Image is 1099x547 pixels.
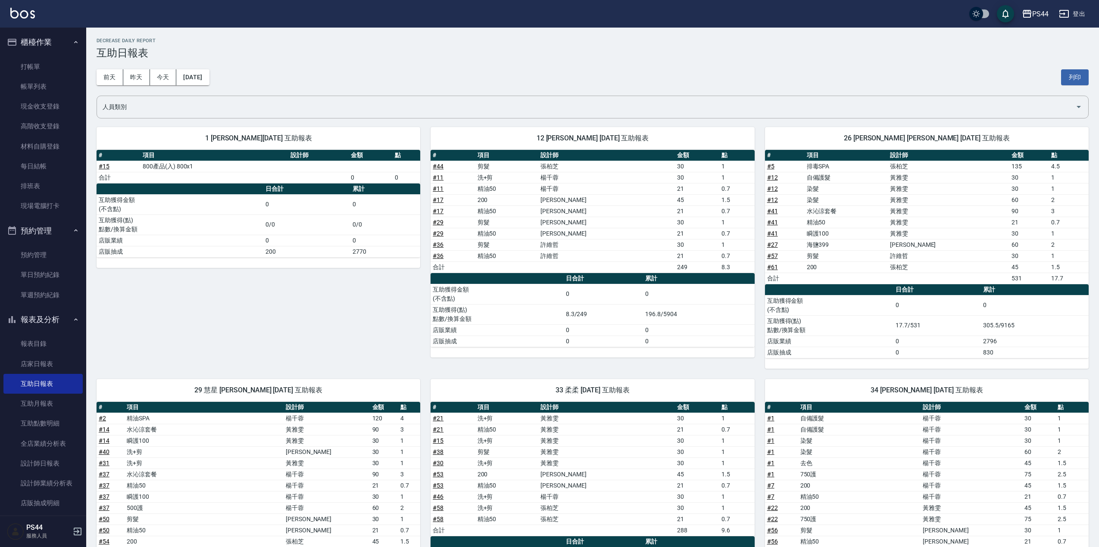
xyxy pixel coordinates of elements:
[805,205,888,217] td: 水沁涼套餐
[350,183,421,195] th: 累計
[805,239,888,250] td: 海鹽399
[176,69,209,85] button: [DATE]
[398,402,421,413] th: 點
[97,194,263,214] td: 互助獲得金額 (不含點)
[140,150,288,161] th: 項目
[1072,100,1086,114] button: Open
[3,116,83,136] a: 高階收支登錄
[643,304,754,324] td: 196.8/5904
[538,194,675,205] td: [PERSON_NAME]
[288,150,349,161] th: 設計師
[675,161,719,172] td: 30
[538,150,675,161] th: 設計師
[99,437,109,444] a: #14
[1049,217,1089,228] td: 0.7
[97,47,1089,59] h3: 互助日報表
[643,324,754,336] td: 0
[719,250,754,261] td: 0.7
[888,183,1009,194] td: 黃雅雯
[775,134,1078,143] span: 26 [PERSON_NAME] [PERSON_NAME] [DATE] 互助報表
[643,273,754,284] th: 累計
[26,532,70,540] p: 服務人員
[370,402,398,413] th: 金額
[350,246,421,257] td: 2770
[564,304,643,324] td: 8.3/249
[675,228,719,239] td: 21
[805,161,888,172] td: 排毒SPA
[675,402,719,413] th: 金額
[431,273,754,347] table: a dense table
[765,150,805,161] th: #
[888,228,1009,239] td: 黃雅雯
[97,38,1089,44] h2: Decrease Daily Report
[888,150,1009,161] th: 設計師
[564,324,643,336] td: 0
[433,230,443,237] a: #29
[921,402,1022,413] th: 設計師
[765,273,805,284] td: 合計
[538,435,675,446] td: 黃雅雯
[433,163,443,170] a: #44
[1022,413,1055,424] td: 30
[888,250,1009,261] td: 許維哲
[1009,228,1049,239] td: 30
[263,214,350,235] td: 0/0
[1049,194,1089,205] td: 2
[767,460,774,466] a: #1
[767,471,774,478] a: #1
[431,402,754,536] table: a dense table
[150,69,177,85] button: 今天
[765,347,894,358] td: 店販抽成
[433,437,443,444] a: #15
[370,435,398,446] td: 30
[888,239,1009,250] td: [PERSON_NAME]
[675,413,719,424] td: 30
[538,172,675,183] td: 楊千蓉
[123,69,150,85] button: 昨天
[433,460,443,466] a: #30
[888,172,1009,183] td: 黃雅雯
[767,426,774,433] a: #1
[719,194,754,205] td: 1.5
[3,245,83,265] a: 預約管理
[433,493,443,500] a: #46
[97,172,140,183] td: 合計
[719,217,754,228] td: 1
[719,261,754,273] td: 8.3
[370,413,398,424] td: 120
[767,252,778,259] a: #57
[97,214,263,235] td: 互助獲得(點) 點數/換算金額
[3,265,83,285] a: 單日預約紀錄
[767,185,778,192] a: #12
[767,196,778,203] a: #12
[1009,273,1049,284] td: 531
[981,295,1089,315] td: 0
[3,220,83,242] button: 預約管理
[99,482,109,489] a: #37
[1009,150,1049,161] th: 金額
[3,454,83,473] a: 設計師日報表
[1049,172,1089,183] td: 1
[284,413,370,424] td: 楊千蓉
[1009,239,1049,250] td: 60
[564,284,643,304] td: 0
[538,183,675,194] td: 楊千蓉
[431,284,563,304] td: 互助獲得金額 (不含點)
[431,324,563,336] td: 店販業績
[1009,161,1049,172] td: 135
[805,194,888,205] td: 染髮
[893,284,981,295] th: 日合計
[1055,402,1089,413] th: 點
[3,196,83,216] a: 現場電腦打卡
[125,424,284,435] td: 水沁涼套餐
[1009,172,1049,183] td: 30
[805,261,888,273] td: 200
[99,460,109,466] a: #31
[3,493,83,513] a: 店販抽成明細
[675,239,719,250] td: 30
[7,523,24,540] img: Person
[1055,6,1089,22] button: 登出
[921,424,1022,435] td: 楊千蓉
[349,172,393,183] td: 0
[767,174,778,181] a: #12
